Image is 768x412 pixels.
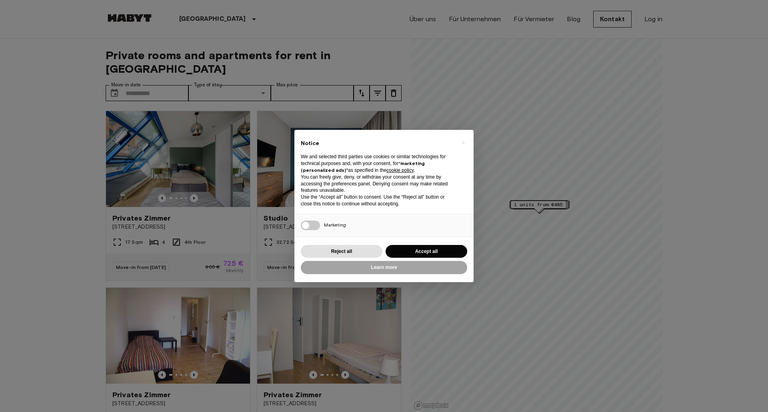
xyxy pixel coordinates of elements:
[457,136,470,149] button: Close this notice
[301,160,425,173] strong: “marketing (personalized ads)”
[301,174,454,194] p: You can freely give, deny, or withdraw your consent at any time by accessing the preferences pane...
[301,194,454,207] p: Use the “Accept all” button to consent. Use the “Reject all” button or close this notice to conti...
[324,222,346,228] span: Marketing
[386,245,467,258] button: Accept all
[386,167,414,173] a: cookie policy
[462,138,465,147] span: ×
[301,153,454,173] p: We and selected third parties use cookies or similar technologies for technical purposes and, wit...
[301,139,454,147] h2: Notice
[301,261,467,274] button: Learn more
[301,245,382,258] button: Reject all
